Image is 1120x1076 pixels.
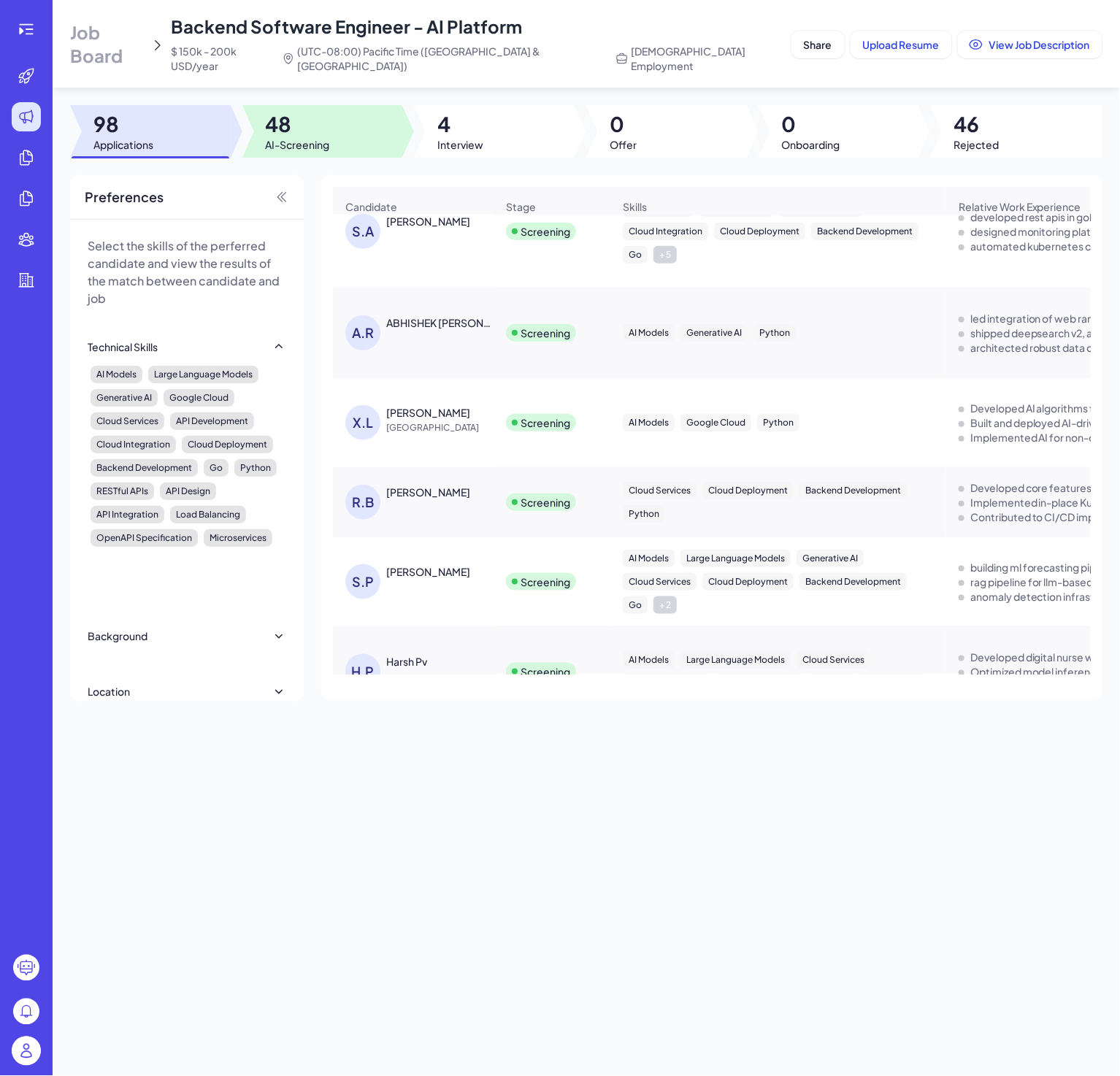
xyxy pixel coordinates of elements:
[164,389,234,407] div: Google Cloud
[680,324,748,342] div: Generative AI
[298,44,605,73] span: (UTC-08:00) Pacific Time ([GEOGRAPHIC_DATA] & [GEOGRAPHIC_DATA])
[521,495,570,510] div: Screening
[91,366,142,383] div: AI Models
[91,529,198,547] div: OpenAPI Specification
[799,573,907,591] div: Backend Development
[632,44,786,73] span: [DEMOGRAPHIC_DATA] Employment
[345,405,380,440] div: X.L
[521,415,570,430] div: Screening
[782,137,840,152] span: Onboarding
[623,651,675,669] div: AI Models
[85,187,164,207] span: Preferences
[811,223,918,240] div: Backend Development
[91,459,198,477] div: Backend Development
[266,111,330,137] span: 48
[799,482,907,499] div: Backend Development
[12,1037,41,1066] img: user_logo.png
[623,596,648,614] div: Go
[234,459,277,477] div: Python
[345,214,380,249] div: S.A
[172,44,271,73] span: $ 150k - 200k USD/year
[266,137,330,152] span: AI-Screening
[959,199,1081,214] span: Relative Work Experience
[93,137,153,152] span: Applications
[345,564,380,599] div: S.P
[714,223,805,240] div: Cloud Deployment
[797,550,864,567] div: Generative AI
[863,38,940,51] span: Upload Resume
[521,664,570,679] div: Screening
[345,315,380,350] div: A.R
[782,111,840,137] span: 0
[386,214,470,228] div: Srikanth Akurati
[172,15,523,37] span: Backend Software Engineer - AI Platform
[804,38,832,51] span: Share
[623,505,665,523] div: Python
[623,223,708,240] div: Cloud Integration
[521,326,570,340] div: Screening
[386,405,470,420] div: Xuying Li
[345,485,380,520] div: R.B
[91,436,176,453] div: Cloud Integration
[204,459,229,477] div: Go
[623,414,675,431] div: AI Models
[610,137,637,152] span: Offer
[680,550,791,567] div: Large Language Models
[521,574,570,589] div: Screening
[91,412,164,430] div: Cloud Services
[623,482,697,499] div: Cloud Services
[170,506,246,523] div: Load Balancing
[386,420,496,435] span: [GEOGRAPHIC_DATA]
[88,237,286,307] p: Select the skills of the perferred candidate and view the results of the match between candidate ...
[437,111,483,137] span: 4
[506,199,536,214] span: Stage
[954,111,999,137] span: 46
[386,485,470,499] div: Rahul Babu Ganesh
[623,246,648,264] div: Go
[753,324,796,342] div: Python
[88,339,158,354] div: Technical Skills
[623,324,675,342] div: AI Models
[88,629,147,643] div: Background
[791,31,845,58] button: Share
[623,550,675,567] div: AI Models
[386,564,470,579] div: Srikar Prayaga
[680,414,751,431] div: Google Cloud
[623,573,697,591] div: Cloud Services
[757,414,799,431] div: Python
[91,483,154,500] div: RESTful APIs
[797,651,870,669] div: Cloud Services
[170,412,254,430] div: API Development
[160,483,216,500] div: API Design
[91,506,164,523] div: API Integration
[958,31,1102,58] button: View Job Description
[702,482,794,499] div: Cloud Deployment
[345,199,397,214] span: Candidate
[345,654,380,689] div: H.P
[610,111,637,137] span: 0
[437,137,483,152] span: Interview
[680,651,791,669] div: Large Language Models
[653,596,677,614] div: + 2
[148,366,258,383] div: Large Language Models
[386,654,427,669] div: Harsh Pv
[70,20,145,67] span: Job Board
[623,199,647,214] span: Skills
[182,436,273,453] div: Cloud Deployment
[204,529,272,547] div: Microservices
[954,137,999,152] span: Rejected
[93,111,153,137] span: 98
[702,573,794,591] div: Cloud Deployment
[88,684,130,699] div: Location
[521,224,570,239] div: Screening
[851,31,952,58] button: Upload Resume
[91,389,158,407] div: Generative AI
[989,38,1090,51] span: View Job Description
[653,246,677,264] div: + 5
[386,315,494,330] div: ABHISHEK RAMESH KESHAV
